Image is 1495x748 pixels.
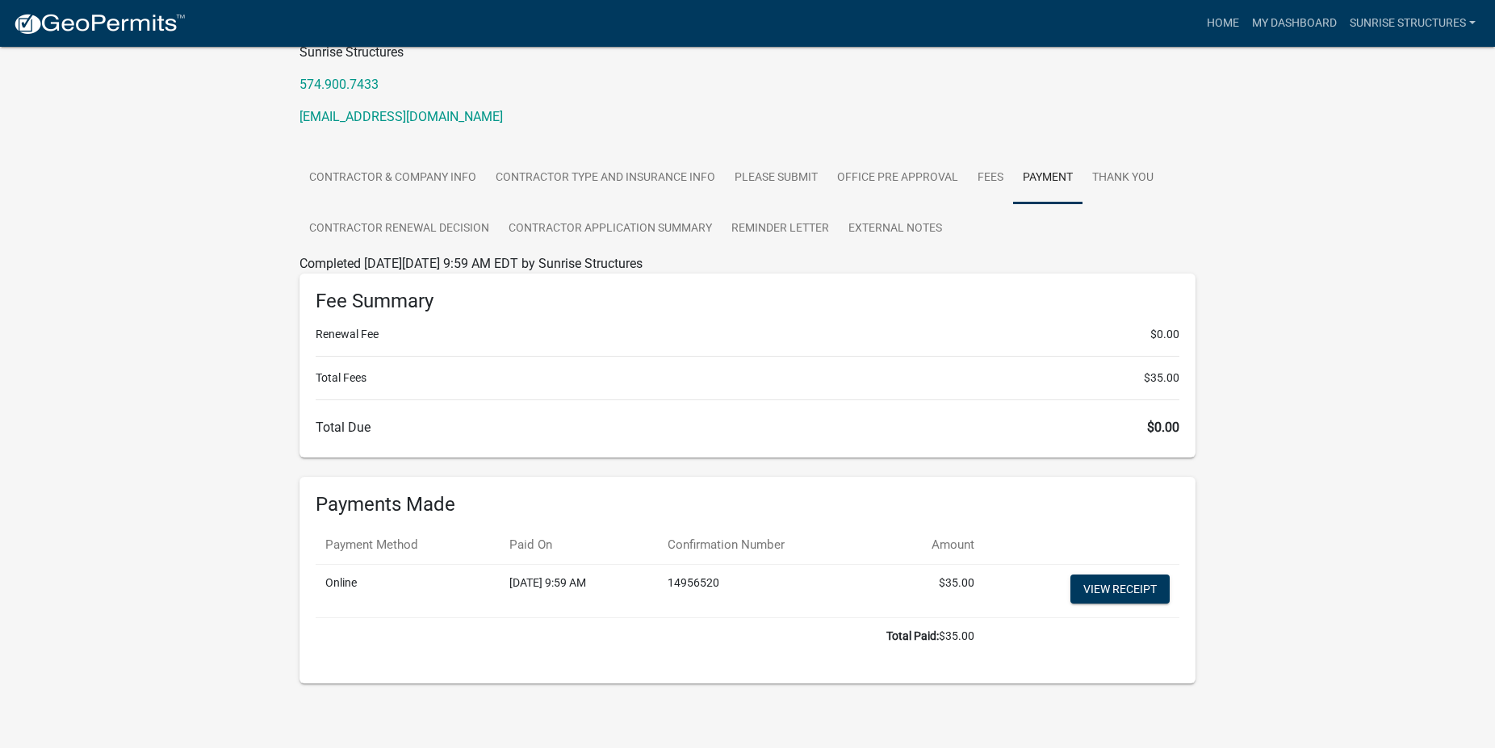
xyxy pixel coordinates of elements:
[316,370,1179,387] li: Total Fees
[316,617,984,654] td: $35.00
[1147,420,1179,435] span: $0.00
[882,564,985,617] td: $35.00
[658,526,882,564] th: Confirmation Number
[500,526,658,564] th: Paid On
[316,290,1179,313] h6: Fee Summary
[1013,153,1083,204] a: Payment
[316,326,1179,343] li: Renewal Fee
[299,77,379,92] a: 574.900.7433
[658,564,882,617] td: 14956520
[1070,575,1170,604] a: View receipt
[1083,153,1163,204] a: Thank you
[1246,8,1343,39] a: My Dashboard
[299,203,499,255] a: Contractor Renewal Decision
[316,564,500,617] td: Online
[299,43,1196,62] p: Sunrise Structures
[316,526,500,564] th: Payment Method
[827,153,968,204] a: Office Pre Approval
[839,203,952,255] a: External Notes
[725,153,827,204] a: Please Submit
[1144,370,1179,387] span: $35.00
[882,526,985,564] th: Amount
[316,493,1179,516] h6: Payments Made
[1150,326,1179,343] span: $0.00
[299,256,643,271] span: Completed [DATE][DATE] 9:59 AM EDT by Sunrise Structures
[886,629,939,642] b: Total Paid:
[316,420,1179,435] h6: Total Due
[1343,8,1482,39] a: Sunrise Structures
[722,203,839,255] a: Reminder Letter
[499,203,722,255] a: Contractor Application Summary
[299,109,503,124] a: [EMAIL_ADDRESS][DOMAIN_NAME]
[500,564,658,617] td: [DATE] 9:59 AM
[1200,8,1246,39] a: Home
[486,153,725,204] a: Contractor Type and Insurance Info
[968,153,1013,204] a: Fees
[299,153,486,204] a: Contractor & Company Info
